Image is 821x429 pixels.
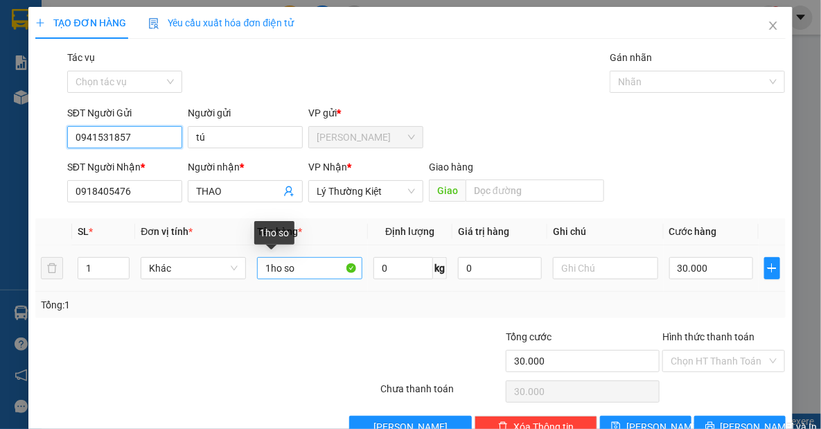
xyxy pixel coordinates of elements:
span: Giá trị hàng [458,226,509,237]
input: VD: Bàn, Ghế [257,257,362,279]
span: close [768,20,779,31]
span: Tổng cước [506,331,551,342]
img: icon [148,18,159,29]
span: Giao hàng [429,161,473,173]
span: Gửi: [12,12,33,26]
span: Yêu cầu xuất hóa đơn điện tử [148,17,294,28]
label: Gán nhãn [610,52,652,63]
div: VP [GEOGRAPHIC_DATA] [132,12,273,45]
div: phát [132,45,273,62]
div: Chưa thanh toán [379,381,504,405]
span: Giao [429,180,466,202]
div: VP gửi [308,105,423,121]
input: Dọc đường [466,180,604,202]
span: Nhận: [132,13,166,28]
span: user-add [283,186,294,197]
span: TẠO ĐƠN HÀNG [35,17,125,28]
input: 0 [458,257,542,279]
span: Khác [149,258,238,279]
th: Ghi chú [547,218,664,245]
span: plus [765,263,779,274]
span: VP Nhận [308,161,347,173]
span: SL [78,226,89,237]
div: 0386118829 [12,60,123,79]
span: Đơn vị tính [141,226,193,237]
div: SĐT Người Gửi [67,105,182,121]
div: Người gửi [188,105,303,121]
span: Cước hàng [669,226,717,237]
div: [PERSON_NAME] [12,12,123,43]
div: tuấn [12,43,123,60]
span: CR : [10,91,32,105]
label: Hình thức thanh toán [662,331,754,342]
button: delete [41,257,63,279]
div: 30.000 [10,89,125,106]
button: Close [754,7,793,46]
div: 0368398081 [132,62,273,81]
label: Tác vụ [67,52,95,63]
div: Người nhận [188,159,303,175]
span: Định lượng [385,226,434,237]
div: Tổng: 1 [41,297,318,313]
div: SĐT Người Nhận [67,159,182,175]
div: 1ho so [254,221,294,245]
span: plus [35,18,45,28]
button: plus [764,257,779,279]
span: kg [433,257,447,279]
input: Ghi Chú [553,257,658,279]
span: Lý Thường Kiệt [317,181,415,202]
span: Mỹ Hương [317,127,415,148]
